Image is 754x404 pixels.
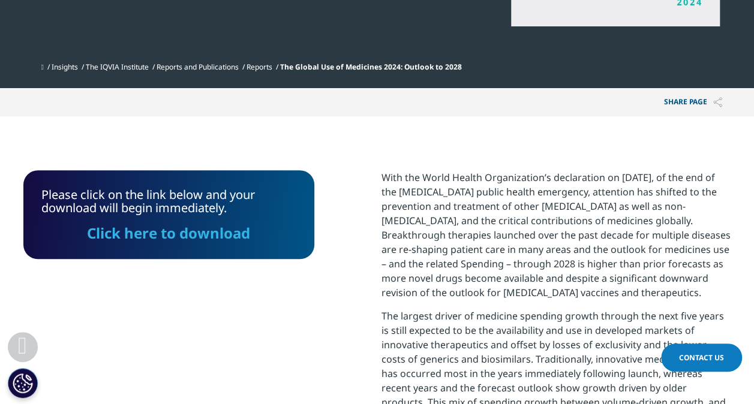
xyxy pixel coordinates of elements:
[157,62,239,72] a: Reports and Publications
[280,62,462,72] span: The Global Use of Medicines 2024: Outlook to 2028
[679,352,724,363] span: Contact Us
[713,97,722,107] img: Share PAGE
[661,343,742,372] a: Contact Us
[86,62,149,72] a: The IQVIA Institute
[655,88,731,116] p: Share PAGE
[655,88,731,116] button: Share PAGEShare PAGE
[41,188,296,241] div: Please click on the link below and your download will begin immediately.
[381,170,731,309] p: With the World Health Organization’s declaration on [DATE], of the end of the [MEDICAL_DATA] publ...
[8,368,38,398] button: Cookies Settings
[247,62,272,72] a: Reports
[52,62,78,72] a: Insights
[87,223,250,243] a: Click here to download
